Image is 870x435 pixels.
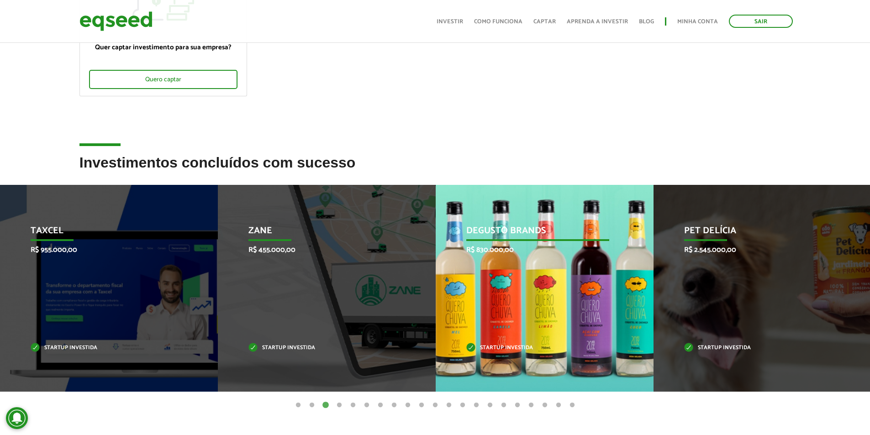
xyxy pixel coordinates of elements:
[294,401,303,410] button: 1 of 21
[639,19,654,25] a: Blog
[568,401,577,410] button: 21 of 21
[458,401,467,410] button: 13 of 21
[248,246,391,254] p: R$ 455.000,00
[307,401,316,410] button: 2 of 21
[248,225,391,241] p: Zane
[321,401,330,410] button: 3 of 21
[31,346,174,351] p: Startup investida
[431,401,440,410] button: 11 of 21
[729,15,793,28] a: Sair
[684,225,827,241] p: Pet Delícia
[684,246,827,254] p: R$ 2.545.000,00
[89,43,237,52] p: Quer captar investimento para sua empresa?
[89,70,237,89] div: Quero captar
[248,346,391,351] p: Startup investida
[437,19,463,25] a: Investir
[362,401,371,410] button: 6 of 21
[376,401,385,410] button: 7 of 21
[79,9,153,33] img: EqSeed
[466,246,609,254] p: R$ 830.000,00
[390,401,399,410] button: 8 of 21
[348,401,358,410] button: 5 of 21
[499,401,508,410] button: 16 of 21
[677,19,718,25] a: Minha conta
[444,401,453,410] button: 12 of 21
[684,346,827,351] p: Startup investida
[31,225,174,241] p: Taxcel
[403,401,412,410] button: 9 of 21
[466,346,609,351] p: Startup investida
[79,155,791,184] h2: Investimentos concluídos com sucesso
[31,246,174,254] p: R$ 955.000,00
[554,401,563,410] button: 20 of 21
[335,401,344,410] button: 4 of 21
[474,19,522,25] a: Como funciona
[567,19,628,25] a: Aprenda a investir
[472,401,481,410] button: 14 of 21
[540,401,549,410] button: 19 of 21
[527,401,536,410] button: 18 of 21
[417,401,426,410] button: 10 of 21
[466,225,609,241] p: Degusto Brands
[513,401,522,410] button: 17 of 21
[485,401,495,410] button: 15 of 21
[533,19,556,25] a: Captar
